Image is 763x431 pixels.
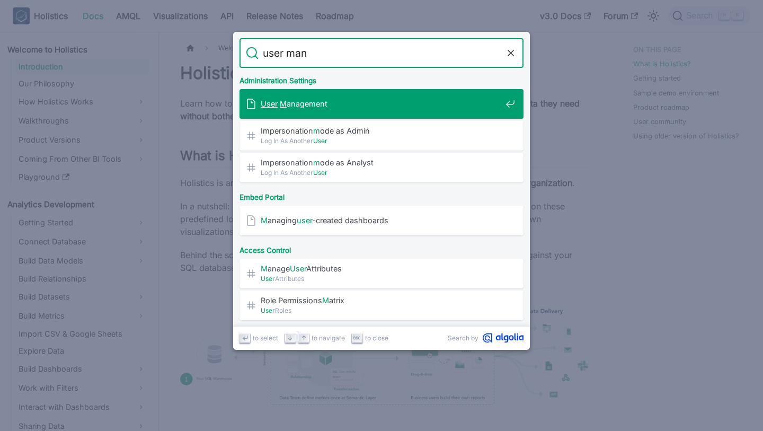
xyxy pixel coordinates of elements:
svg: Enter key [241,334,249,342]
mark: User [313,169,327,177]
svg: Algolia [483,333,524,343]
mark: M [322,296,329,305]
mark: M [261,216,268,225]
svg: Arrow down [286,334,294,342]
div: Troubleshooting [237,322,526,344]
span: to navigate [312,333,345,343]
a: Search byAlgolia [448,333,524,343]
div: Embed Portal [237,184,526,206]
mark: User [290,264,306,273]
span: to close [365,333,388,343]
mark: User [261,306,275,314]
span: Log In As Another [261,136,501,146]
a: Impersonationmode as Admin​Log In As AnotherUser [239,121,524,151]
mark: user [297,216,312,225]
span: anage Attributes​ [261,263,501,274]
span: Impersonation ode as Analyst​ [261,157,501,168]
svg: Arrow up [300,334,308,342]
input: Search docs [259,38,504,68]
mark: User [261,99,278,108]
mark: M [261,264,268,273]
span: Attributes [261,274,501,284]
span: Role Permissions atrix​ [261,295,501,305]
mark: m [313,126,320,135]
span: anagement [261,99,501,109]
mark: User [313,137,327,145]
a: Managinguser-created dashboards [239,206,524,235]
a: User Management [239,89,524,119]
a: Role PermissionsMatrix​UserRoles [239,291,524,320]
mark: M [280,99,287,108]
button: Clear the query [504,47,517,59]
mark: m [313,158,320,167]
div: Access Control [237,238,526,259]
a: ManageUserAttributes​UserAttributes [239,259,524,288]
mark: User [261,275,275,283]
span: Impersonation ode as Admin​ [261,126,501,136]
svg: Escape key [353,334,361,342]
span: Search by [448,333,478,343]
div: Administration Settings [237,68,526,89]
span: anaging -created dashboards [261,215,501,225]
span: Roles [261,305,501,315]
span: to select [253,333,278,343]
span: Log In As Another [261,168,501,178]
a: Impersonationmode as Analyst​Log In As AnotherUser [239,153,524,182]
